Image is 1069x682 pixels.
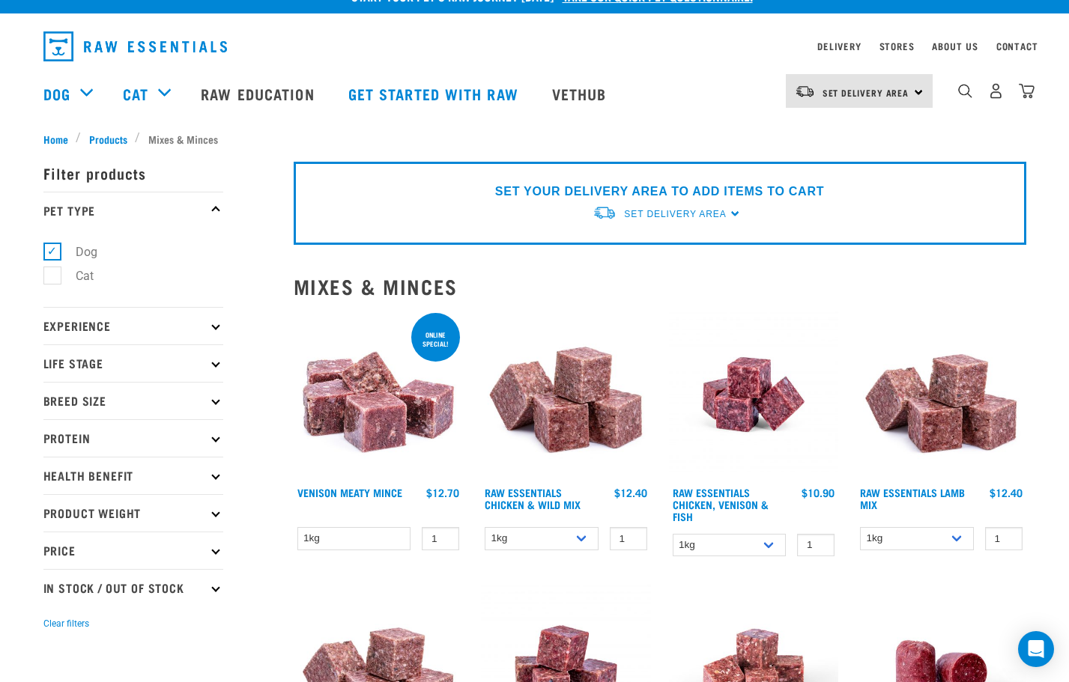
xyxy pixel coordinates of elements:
[426,487,459,499] div: $12.70
[879,43,915,49] a: Stores
[495,183,824,201] p: SET YOUR DELIVERY AREA TO ADD ITEMS TO CART
[333,64,537,124] a: Get started with Raw
[43,192,223,229] p: Pet Type
[43,617,89,630] button: Clear filters
[593,205,617,221] img: van-moving.png
[958,84,972,98] img: home-icon-1@2x.png
[43,569,223,606] p: In Stock / Out Of Stock
[43,532,223,569] p: Price
[31,25,1038,67] nav: dropdown navigation
[802,487,835,499] div: $10.90
[81,131,135,147] a: Products
[43,382,223,419] p: Breed Size
[43,494,223,532] p: Product Weight
[52,267,100,285] label: Cat
[932,43,978,49] a: About Us
[43,131,1026,147] nav: breadcrumbs
[817,43,861,49] a: Delivery
[43,131,76,147] a: Home
[624,209,726,219] span: Set Delivery Area
[89,131,127,147] span: Products
[43,344,223,382] p: Life Stage
[43,457,223,494] p: Health Benefit
[985,527,1023,550] input: 1
[123,82,148,105] a: Cat
[43,307,223,344] p: Experience
[1019,83,1035,99] img: home-icon@2x.png
[614,487,647,499] div: $12.40
[673,490,769,519] a: Raw Essentials Chicken, Venison & Fish
[43,131,68,147] span: Home
[1018,631,1054,667] div: Open Intercom Messenger
[43,154,223,192] p: Filter products
[856,310,1026,480] img: ?1041 RE Lamb Mix 01
[411,323,460,355] div: ONLINE SPECIAL!
[43,31,227,61] img: Raw Essentials Logo
[797,534,835,557] input: 1
[990,487,1023,499] div: $12.40
[996,43,1038,49] a: Contact
[297,490,402,495] a: Venison Meaty Mince
[823,90,909,95] span: Set Delivery Area
[537,64,626,124] a: Vethub
[43,419,223,457] p: Protein
[610,527,647,550] input: 1
[52,243,103,261] label: Dog
[43,82,70,105] a: Dog
[294,310,464,480] img: 1117 Venison Meat Mince 01
[294,275,1026,298] h2: Mixes & Minces
[485,490,581,507] a: Raw Essentials Chicken & Wild Mix
[669,310,839,480] img: Chicken Venison mix 1655
[860,490,965,507] a: Raw Essentials Lamb Mix
[795,85,815,98] img: van-moving.png
[186,64,333,124] a: Raw Education
[988,83,1004,99] img: user.png
[422,527,459,550] input: 1
[481,310,651,480] img: Pile Of Cubed Chicken Wild Meat Mix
